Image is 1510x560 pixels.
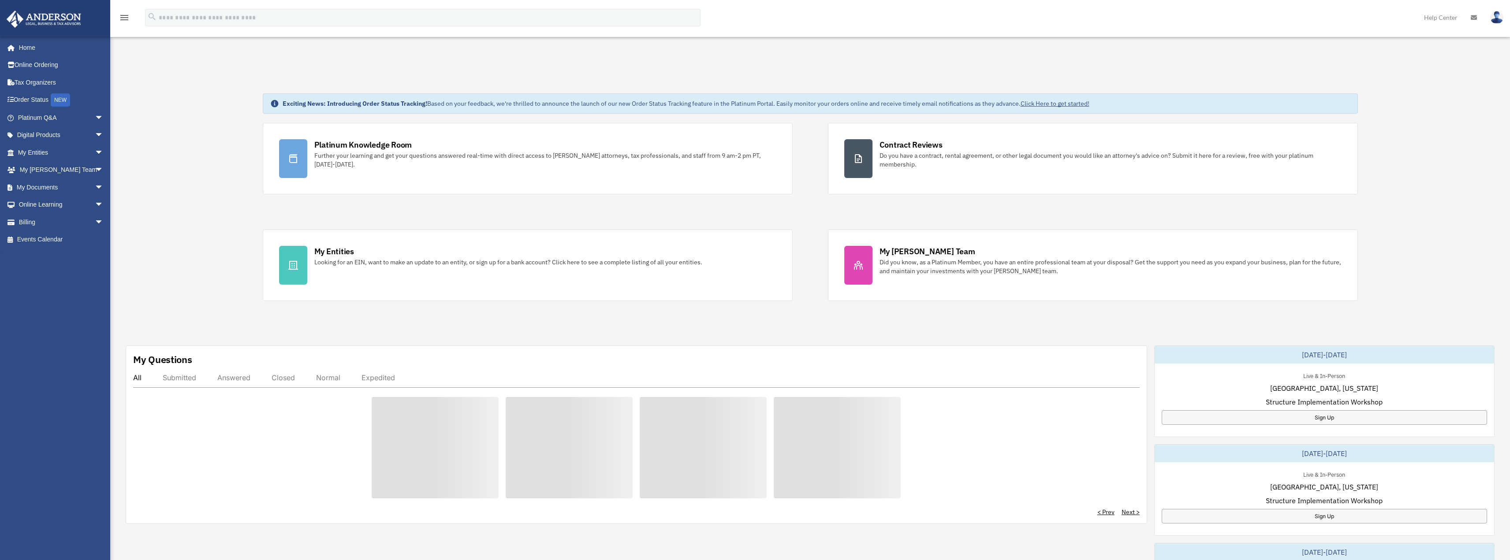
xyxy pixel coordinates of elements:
[1155,445,1494,462] div: [DATE]-[DATE]
[314,139,412,150] div: Platinum Knowledge Room
[6,231,117,248] a: Events Calendar
[272,373,295,382] div: Closed
[1270,482,1378,492] span: [GEOGRAPHIC_DATA], [US_STATE]
[828,123,1358,194] a: Contract Reviews Do you have a contract, rental agreement, or other legal document you would like...
[133,353,192,366] div: My Questions
[1162,509,1487,523] a: Sign Up
[6,196,117,214] a: Online Learningarrow_drop_down
[1266,397,1383,407] span: Structure Implementation Workshop
[263,123,793,194] a: Platinum Knowledge Room Further your learning and get your questions answered real-time with dire...
[314,151,776,169] div: Further your learning and get your questions answered real-time with direct access to [PERSON_NAM...
[828,230,1358,301] a: My [PERSON_NAME] Team Did you know, as a Platinum Member, you have an entire professional team at...
[283,100,427,108] strong: Exciting News: Introducing Order Status Tracking!
[1122,508,1140,516] a: Next >
[217,373,250,382] div: Answered
[1490,11,1503,24] img: User Pic
[316,373,340,382] div: Normal
[119,12,130,23] i: menu
[95,196,112,214] span: arrow_drop_down
[1021,100,1089,108] a: Click Here to get started!
[95,144,112,162] span: arrow_drop_down
[133,373,142,382] div: All
[1155,346,1494,363] div: [DATE]-[DATE]
[1097,508,1115,516] a: < Prev
[6,161,117,179] a: My [PERSON_NAME] Teamarrow_drop_down
[263,230,793,301] a: My Entities Looking for an EIN, want to make an update to an entity, or sign up for a bank accoun...
[51,93,70,107] div: NEW
[283,99,1089,108] div: Based on your feedback, we're thrilled to announce the launch of our new Order Status Tracking fe...
[4,11,84,28] img: Anderson Advisors Platinum Portal
[314,258,702,267] div: Looking for an EIN, want to make an update to an entity, or sign up for a bank account? Click her...
[880,258,1342,275] div: Did you know, as a Platinum Member, you have an entire professional team at your disposal? Get th...
[880,246,975,257] div: My [PERSON_NAME] Team
[1162,410,1487,425] a: Sign Up
[6,39,112,56] a: Home
[314,246,354,257] div: My Entities
[95,161,112,179] span: arrow_drop_down
[119,15,130,23] a: menu
[95,126,112,145] span: arrow_drop_down
[1296,371,1352,380] div: Live & In-Person
[95,109,112,127] span: arrow_drop_down
[163,373,196,382] div: Submitted
[6,91,117,109] a: Order StatusNEW
[6,109,117,126] a: Platinum Q&Aarrow_drop_down
[1266,495,1383,506] span: Structure Implementation Workshop
[147,12,157,22] i: search
[362,373,395,382] div: Expedited
[1296,469,1352,478] div: Live & In-Person
[6,126,117,144] a: Digital Productsarrow_drop_down
[1270,383,1378,393] span: [GEOGRAPHIC_DATA], [US_STATE]
[95,213,112,231] span: arrow_drop_down
[6,178,117,196] a: My Documentsarrow_drop_down
[6,74,117,91] a: Tax Organizers
[880,139,943,150] div: Contract Reviews
[6,213,117,231] a: Billingarrow_drop_down
[95,178,112,197] span: arrow_drop_down
[6,144,117,161] a: My Entitiesarrow_drop_down
[880,151,1342,169] div: Do you have a contract, rental agreement, or other legal document you would like an attorney's ad...
[6,56,117,74] a: Online Ordering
